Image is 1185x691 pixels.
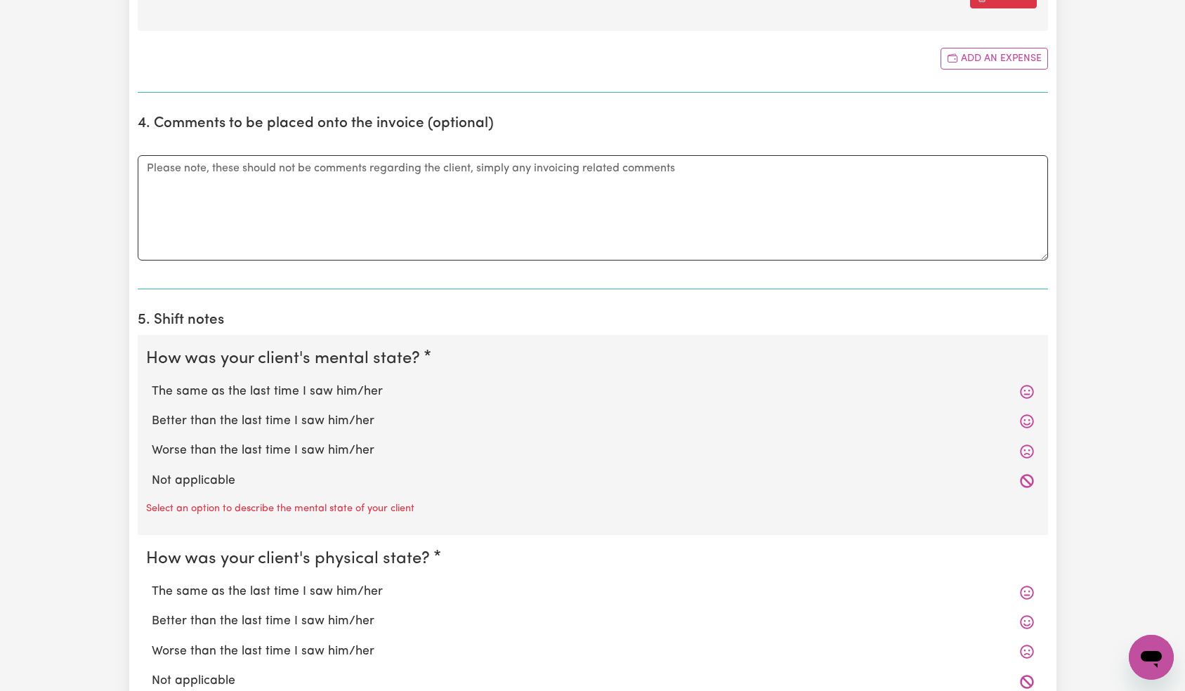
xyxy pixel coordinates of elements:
legend: How was your client's mental state? [146,346,426,371]
h2: 5. Shift notes [138,312,1048,329]
label: Worse than the last time I saw him/her [152,643,1034,661]
label: Not applicable [152,472,1034,490]
p: Select an option to describe the mental state of your client [146,501,414,517]
label: Better than the last time I saw him/her [152,612,1034,631]
legend: How was your client's physical state? [146,546,436,572]
label: Worse than the last time I saw him/her [152,442,1034,460]
label: The same as the last time I saw him/her [152,583,1034,601]
label: Not applicable [152,672,1034,690]
label: The same as the last time I saw him/her [152,383,1034,401]
button: Add another expense [941,48,1048,70]
h2: 4. Comments to be placed onto the invoice (optional) [138,115,1048,133]
iframe: Button to launch messaging window [1129,635,1174,680]
label: Better than the last time I saw him/her [152,412,1034,430]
